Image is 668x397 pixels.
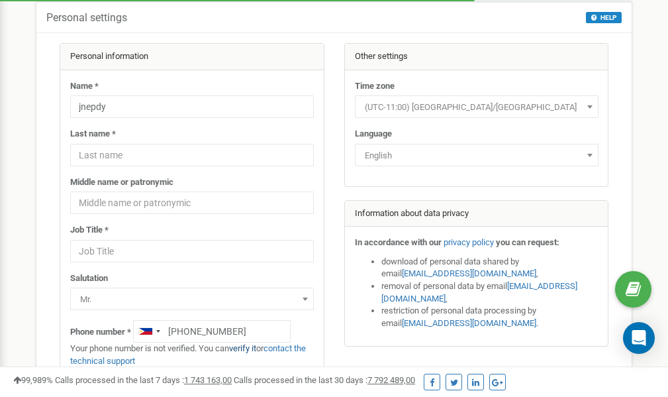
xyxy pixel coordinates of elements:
[355,95,598,118] span: (UTC-11:00) Pacific/Midway
[70,272,108,285] label: Salutation
[359,98,594,117] span: (UTC-11:00) Pacific/Midway
[345,201,608,227] div: Information about data privacy
[70,176,173,189] label: Middle name or patronymic
[229,343,256,353] a: verify it
[70,224,109,237] label: Job Title *
[345,44,608,70] div: Other settings
[355,237,442,247] strong: In accordance with our
[381,305,598,329] li: restriction of personal data processing by email .
[70,144,314,166] input: Last name
[134,321,164,342] div: Telephone country code
[55,375,232,385] span: Calls processed in the last 7 days :
[70,240,314,262] input: Job Title
[355,80,395,93] label: Time zone
[234,375,415,385] span: Calls processed in the last 30 days :
[355,128,392,141] label: Language
[355,144,598,166] span: English
[381,281,577,304] a: [EMAIL_ADDRESS][DOMAIN_NAME]
[70,343,314,367] p: Your phone number is not verified. You can or
[13,375,53,385] span: 99,989%
[70,343,306,366] a: contact the technical support
[623,322,655,354] div: Open Intercom Messenger
[402,318,536,328] a: [EMAIL_ADDRESS][DOMAIN_NAME]
[381,280,598,305] li: removal of personal data by email ,
[359,146,594,165] span: English
[70,288,314,310] span: Mr.
[70,80,99,93] label: Name *
[444,237,494,247] a: privacy policy
[60,44,324,70] div: Personal information
[496,237,559,247] strong: you can request:
[367,375,415,385] u: 7 792 489,00
[381,256,598,280] li: download of personal data shared by email ,
[184,375,232,385] u: 1 743 163,00
[70,95,314,118] input: Name
[586,12,622,23] button: HELP
[70,326,131,339] label: Phone number *
[75,290,309,309] span: Mr.
[402,268,536,278] a: [EMAIL_ADDRESS][DOMAIN_NAME]
[133,320,291,343] input: +1-800-555-55-55
[70,192,314,214] input: Middle name or patronymic
[46,12,127,24] h5: Personal settings
[70,128,116,141] label: Last name *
